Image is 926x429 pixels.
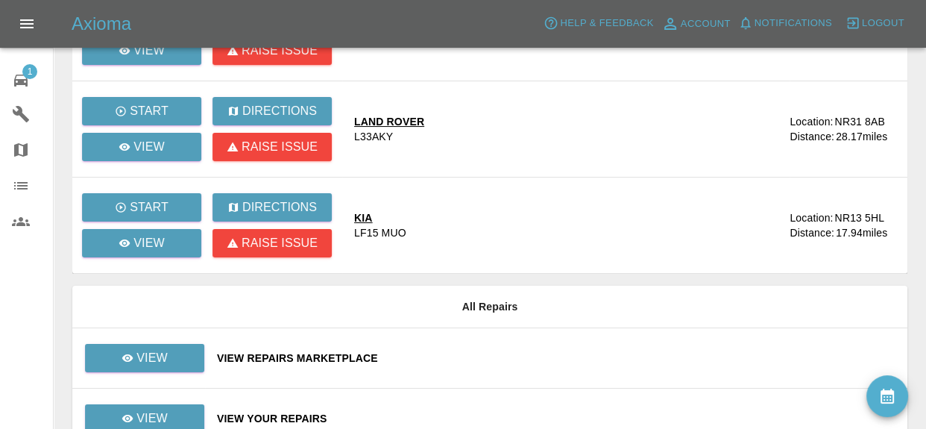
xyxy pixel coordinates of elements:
div: Location: [790,210,833,225]
a: View Your Repairs [217,411,895,426]
a: View Repairs Marketplace [217,351,895,366]
div: 17.94 miles [836,225,895,240]
p: View [136,410,168,428]
div: KIA [354,210,406,225]
button: Raise issue [212,133,332,161]
button: Start [82,97,201,125]
button: availability [866,375,908,417]
p: Raise issue [242,234,318,252]
div: NR31 8AB [834,114,884,129]
a: KIALF15 MUO [354,210,778,240]
p: Raise issue [242,138,318,156]
div: Distance: [790,129,834,144]
a: Account [658,12,734,36]
a: View [84,351,205,363]
span: Account [681,16,731,33]
button: Open drawer [9,6,45,42]
span: Logout [862,15,904,32]
div: LF15 MUO [354,225,406,240]
p: Start [130,198,168,216]
p: Start [130,102,168,120]
button: Directions [212,193,332,222]
button: Start [82,193,201,222]
p: View [136,349,168,367]
div: NR13 5HL [834,210,884,225]
div: Distance: [790,225,834,240]
span: Notifications [755,15,832,32]
button: Logout [842,12,908,35]
th: All Repairs [72,286,907,328]
a: View [85,344,204,372]
button: Notifications [734,12,836,35]
div: L33AKY [354,129,393,144]
p: Directions [242,198,317,216]
a: View [82,229,201,257]
p: View [133,234,165,252]
a: View [82,37,201,65]
p: View [133,42,165,60]
button: Help & Feedback [540,12,657,35]
a: View [84,412,205,424]
a: Location:NR31 8ABDistance:28.17miles [790,114,895,144]
a: Location:NR13 5HLDistance:17.94miles [790,210,895,240]
button: Raise issue [212,229,332,257]
p: View [133,138,165,156]
div: 28.17 miles [836,129,895,144]
h5: Axioma [72,12,131,36]
button: Directions [212,97,332,125]
button: Raise issue [212,37,332,65]
div: Location: [790,114,833,129]
a: LAND ROVERL33AKY [354,114,778,144]
p: Directions [242,102,317,120]
a: View [82,133,201,161]
span: Help & Feedback [560,15,653,32]
span: 1 [22,64,37,79]
div: LAND ROVER [354,114,424,129]
p: Raise issue [242,42,318,60]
